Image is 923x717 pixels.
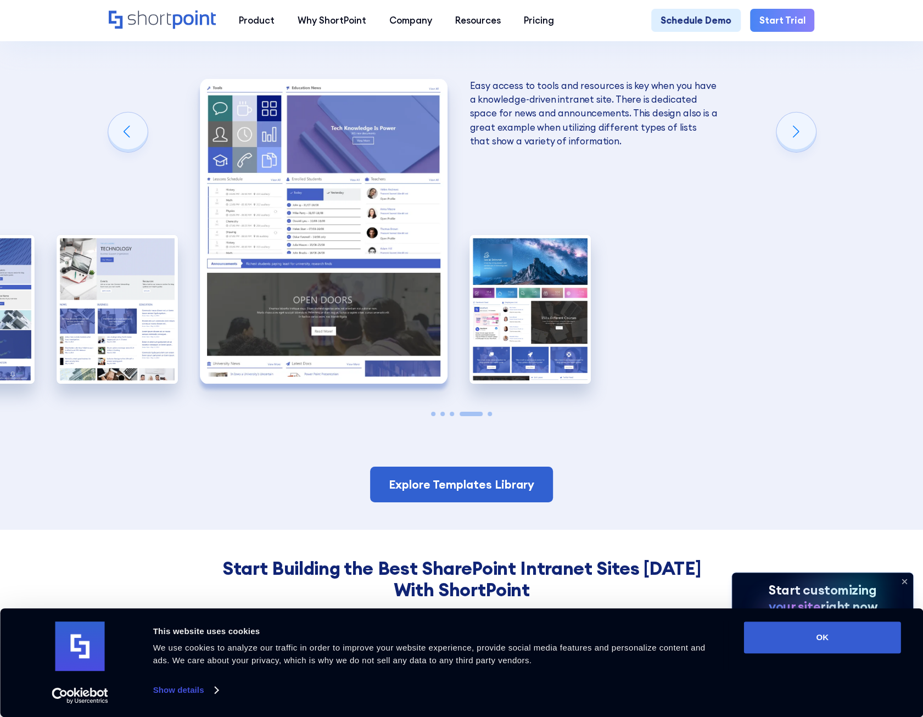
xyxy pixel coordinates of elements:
div: Product [239,14,275,27]
img: Best SharePoint Designs [57,235,177,384]
div: 5 / 5 [469,235,590,384]
p: Easy access to tools and resources is key when you have a knowledge-driven intranet site. There i... [469,79,718,148]
a: Explore Templates Library [370,467,552,502]
a: Show details [153,682,218,698]
img: Best SharePoint Intranet Site Designs [469,235,590,384]
div: Company [389,14,432,27]
a: Home [109,10,216,30]
div: Resources [455,14,501,27]
a: Company [378,9,444,32]
div: Pricing [524,14,554,27]
span: Go to slide 1 [431,412,435,416]
span: Go to slide 5 [488,412,492,416]
button: OK [744,621,901,653]
div: 4 / 5 [200,79,448,384]
div: Next slide [776,113,816,152]
a: Schedule Demo [651,9,741,32]
h3: Start Building the Best SharePoint Intranet Sites [DATE] With ShortPoint [202,557,721,600]
span: Go to slide 4 [460,412,483,416]
span: Go to slide 3 [450,412,454,416]
span: We use cookies to analyze our traffic in order to improve your website experience, provide social... [153,643,706,665]
div: 3 / 5 [57,235,177,384]
div: Why ShortPoint [298,14,366,27]
img: logo [55,621,105,671]
span: Go to slide 2 [440,412,445,416]
a: Why ShortPoint [286,9,378,32]
a: Start Trial [750,9,815,32]
div: This website uses cookies [153,625,719,638]
a: Usercentrics Cookiebot - opens in a new window [32,687,128,704]
div: Previous slide [108,113,148,152]
img: Best SharePoint Intranet Examples [200,79,448,384]
a: Product [227,9,286,32]
a: Resources [444,9,512,32]
a: Pricing [512,9,566,32]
